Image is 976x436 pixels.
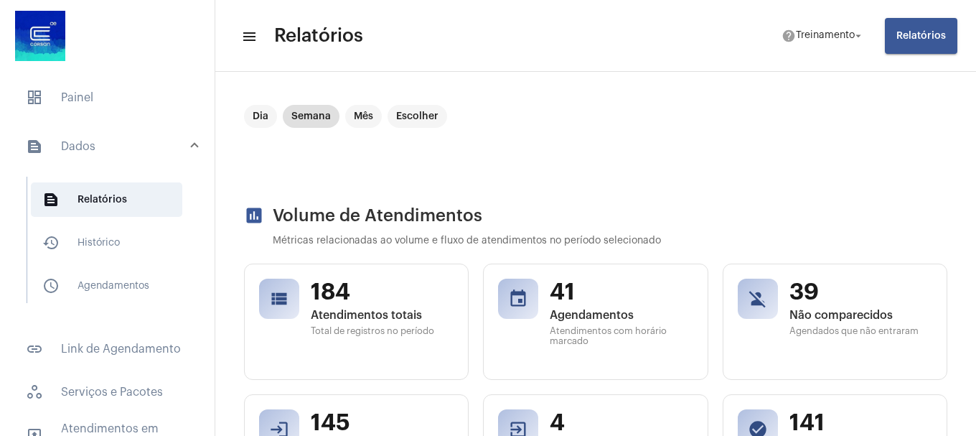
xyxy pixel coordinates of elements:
span: Relatórios [896,31,946,41]
mat-expansion-panel-header: sidenav iconDados [9,124,215,170]
mat-chip: Escolher [388,105,447,128]
div: sidenav iconDados [9,170,215,323]
button: Relatórios [885,18,957,54]
mat-icon: sidenav icon [26,138,43,155]
h2: Volume de Atendimentos [244,205,947,226]
span: Relatórios [274,24,363,47]
mat-icon: sidenav icon [42,277,60,294]
span: Agendados que não entraram [789,326,932,336]
mat-icon: help [782,29,796,43]
span: Não comparecidos [789,309,932,322]
span: Treinamento [796,31,855,41]
span: Atendimentos totais [311,309,454,322]
mat-icon: sidenav icon [42,234,60,251]
span: Link de Agendamento [14,332,200,366]
span: 184 [311,279,454,306]
span: Histórico [31,226,182,260]
p: Métricas relacionadas ao volume e fluxo de atendimentos no período selecionado [273,236,947,246]
span: sidenav icon [26,89,43,106]
span: Agendamentos [550,309,693,322]
span: 41 [550,279,693,306]
span: Agendamentos [31,269,182,303]
mat-icon: sidenav icon [241,28,255,45]
span: 39 [789,279,932,306]
img: d4669ae0-8c07-2337-4f67-34b0df7f5ae4.jpeg [11,7,69,65]
span: sidenav icon [26,384,43,401]
mat-icon: sidenav icon [26,340,43,358]
mat-icon: assessment [244,205,264,226]
span: Serviços e Pacotes [14,375,200,409]
mat-icon: view_list [269,289,289,309]
mat-chip: Mês [345,105,382,128]
mat-icon: event [508,289,528,309]
button: Treinamento [773,22,873,50]
span: Painel [14,80,200,115]
mat-icon: person_off [748,289,768,309]
span: Relatórios [31,182,182,217]
span: Atendimentos com horário marcado [550,326,693,346]
mat-icon: sidenav icon [42,191,60,208]
mat-chip: Dia [244,105,277,128]
mat-chip: Semana [283,105,339,128]
span: Total de registros no período [311,326,454,336]
mat-icon: arrow_drop_down [852,29,865,42]
mat-panel-title: Dados [26,138,192,155]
